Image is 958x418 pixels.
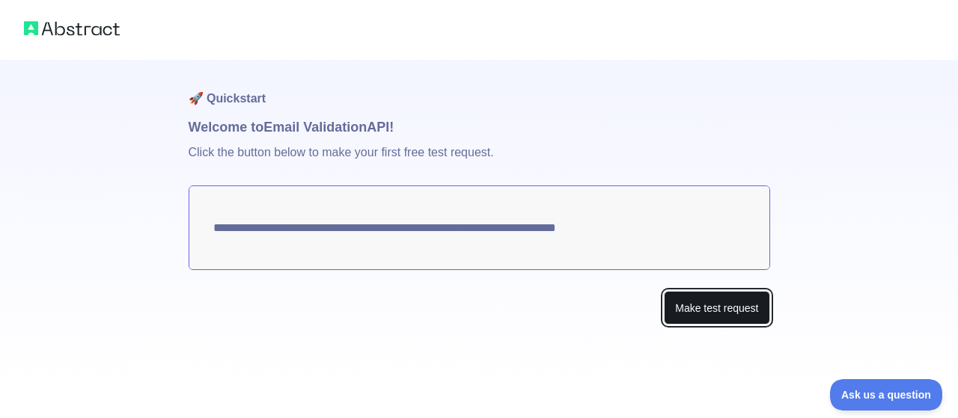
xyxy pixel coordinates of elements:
[189,138,770,185] p: Click the button below to make your first free test request.
[189,117,770,138] h1: Welcome to Email Validation API!
[24,18,120,39] img: Abstract logo
[664,291,769,325] button: Make test request
[830,379,943,411] iframe: Toggle Customer Support
[189,60,770,117] h1: 🚀 Quickstart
